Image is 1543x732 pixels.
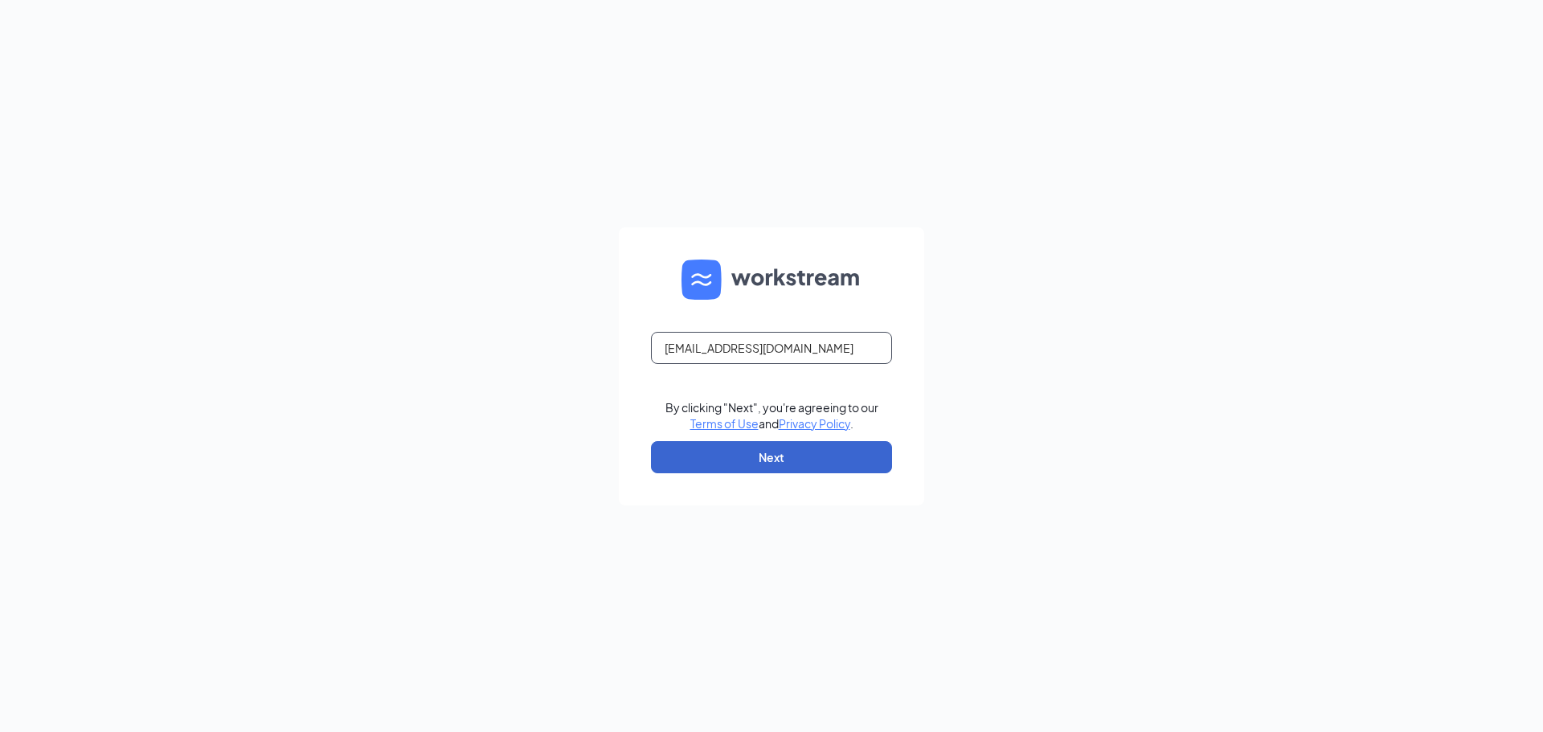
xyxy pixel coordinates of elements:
a: Privacy Policy [779,416,850,431]
input: Email [651,332,892,364]
button: Next [651,441,892,473]
img: WS logo and Workstream text [681,260,862,300]
div: By clicking "Next", you're agreeing to our and . [665,399,878,431]
a: Terms of Use [690,416,759,431]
